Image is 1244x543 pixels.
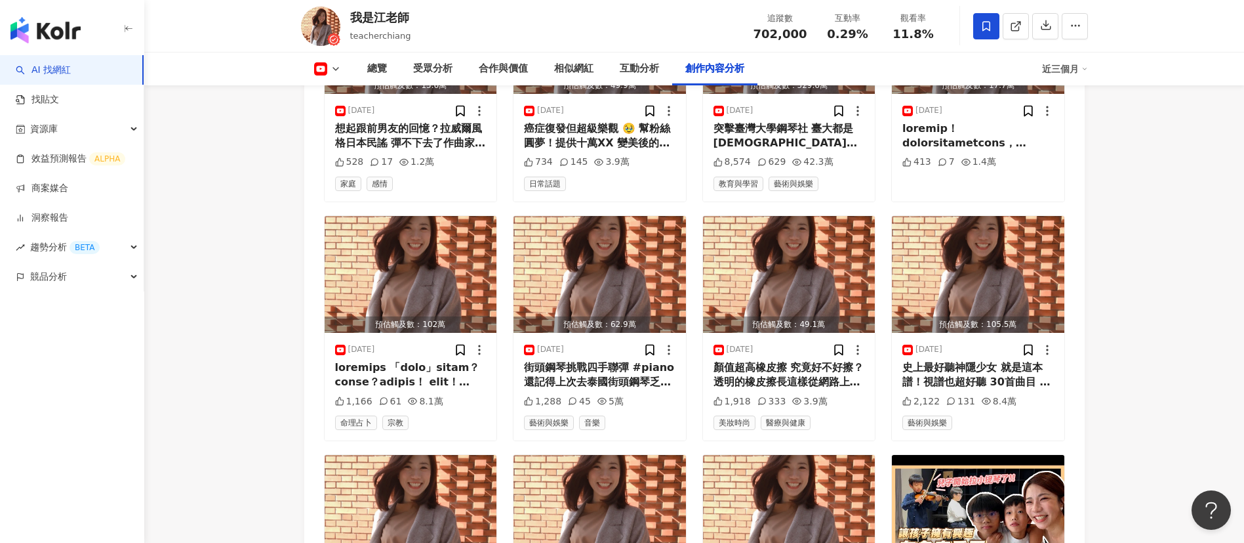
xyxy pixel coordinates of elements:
[350,9,411,26] div: 我是江老師
[713,416,755,430] span: 美妝時尚
[513,316,686,333] div: 預估觸及數：62.9萬
[367,177,393,191] span: 感情
[348,105,375,116] div: [DATE]
[70,241,100,254] div: BETA
[769,177,818,191] span: 藝術與娛樂
[524,177,566,191] span: 日常話題
[513,216,686,333] button: 預估觸及數：62.9萬
[727,105,753,116] div: [DATE]
[325,316,497,333] div: 預估觸及數：102萬
[946,395,975,408] div: 131
[524,395,561,408] div: 1,288
[713,360,865,390] div: 顏值超高橡皮擦 究竟好不好擦？透明的橡皮擦長這樣從網路上搜羅各式各樣的橡皮擦 光是透明設計橡皮擦就好多多款 不只是漂亮而已 這款竟然超好擦
[902,360,1054,390] div: 史上最好聽神隱少女 就是這本譜！視譜也超好聽 30首曲目 都改編的超好！這集要先對不起收音麥克風出事沒收音到 只能用環境音比較大的音軌🥹 講話的時候空間聲會比較大 真心抱歉 因為這本真的很好聽 ...
[703,77,875,94] div: 預估觸及數：529.6萬
[524,360,675,390] div: 街頭鋼琴挑戰四手聯彈 #piano還記得上次去泰國街頭鋼琴乏人問津嗎 這次終於有一個路人來跟我合奏了 不過我好擔心路人錯音 😂
[1192,490,1231,530] iframe: Help Scout Beacon - Open
[16,243,25,252] span: rise
[335,177,361,191] span: 家庭
[325,216,497,333] button: 預估觸及數：102萬
[703,316,875,333] div: 預估觸及數：49.1萬
[713,121,865,151] div: 突擊臺灣大學鋼琴社 臺大都是[DEMOGRAPHIC_DATA]人！！！視譜超強 還可以當場即興突擊台大鋼琴社 真的太好玩了臥虎藏龍欸!!! 雖然我講話很大聲 但其實我是超怕吵的人 因此外出通勤...
[16,152,125,165] a: 效益預測報告ALPHA
[902,156,931,169] div: 413
[335,395,372,408] div: 1,166
[479,61,528,77] div: 合作與價值
[902,416,952,430] span: 藝術與娛樂
[915,105,942,116] div: [DATE]
[325,216,497,333] img: post-image
[823,12,873,25] div: 互動率
[1042,58,1088,79] div: 近三個月
[902,395,940,408] div: 2,122
[335,121,487,151] div: 想起跟前男友的回憶？拉威爾風格日本民謠 彈不下去了作曲家改編系列又來了！ 這本是日本民謠系列 彈起來心情真複雜 我要開課啦～～ 現在還在搜集問卷中歡迎大家填問卷喔 🎹 #跟著江老師彈鋼琴，帶你掌...
[399,156,434,169] div: 1.2萬
[335,416,377,430] span: 命理占卜
[703,216,875,333] button: 預估觸及數：49.1萬
[379,395,402,408] div: 61
[685,61,744,77] div: 創作內容分析
[16,64,71,77] a: searchAI 找網紅
[348,344,375,355] div: [DATE]
[413,61,452,77] div: 受眾分析
[594,156,629,169] div: 3.9萬
[753,27,807,41] span: 702,000
[982,395,1016,408] div: 8.4萬
[892,77,1064,94] div: 預估觸及數：17.7萬
[30,114,58,144] span: 資源庫
[713,177,763,191] span: 教育與學習
[370,156,393,169] div: 17
[524,156,553,169] div: 734
[325,77,497,94] div: 預估觸及數：15.6萬
[893,28,933,41] span: 11.8%
[335,360,487,390] div: loremips 「dolo」sitam？conse？adipis！ elit！seddoeius tempor incididu utLabo Etdo～ magna、ali、enimadmi...
[537,105,564,116] div: [DATE]
[597,395,624,408] div: 5萬
[524,416,574,430] span: 藝術與娛樂
[713,156,751,169] div: 8,574
[382,416,409,430] span: 宗教
[537,344,564,355] div: [DATE]
[757,156,786,169] div: 629
[367,61,387,77] div: 總覽
[961,156,996,169] div: 1.4萬
[703,216,875,333] img: post-image
[902,121,1054,151] div: loremip！dolorsitametcons， adipisc，elitseddoeiu～ temporincididuntut！ laboree——dolorema！ aliqu【enim...
[16,182,68,195] a: 商案媒合
[16,211,68,225] a: 洞察報告
[892,216,1064,333] button: 預估觸及數：105.5萬
[889,12,938,25] div: 觀看率
[792,156,833,169] div: 42.3萬
[559,156,588,169] div: 145
[335,156,364,169] div: 528
[761,416,811,430] span: 醫療與健康
[513,77,686,94] div: 預估觸及數：49.9萬
[10,17,81,43] img: logo
[568,395,591,408] div: 45
[408,395,443,408] div: 8.1萬
[827,28,868,41] span: 0.29%
[301,7,340,46] img: KOL Avatar
[792,395,827,408] div: 3.9萬
[16,93,59,106] a: 找貼文
[350,31,411,41] span: teacherchiang
[513,216,686,333] img: post-image
[892,216,1064,333] img: post-image
[30,232,100,262] span: 趨勢分析
[938,156,955,169] div: 7
[524,121,675,151] div: 癌症復發但超級樂觀 🥹 幫粉絲圓夢！提供十萬XX 變美後的願望 讓人大爆哭這次的粉絲圓夢企劃大成功🥹 看到粉絲滿意的笑容還有超美的照片 這一切都太值得了😍😍 很開心我這次選擇的是濰視美學來幫粉絲...
[753,12,807,25] div: 追蹤數
[30,262,67,292] span: 競品分析
[727,344,753,355] div: [DATE]
[892,316,1064,333] div: 預估觸及數：105.5萬
[554,61,593,77] div: 相似網紅
[713,395,751,408] div: 1,918
[620,61,659,77] div: 互動分析
[579,416,605,430] span: 音樂
[915,344,942,355] div: [DATE]
[757,395,786,408] div: 333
